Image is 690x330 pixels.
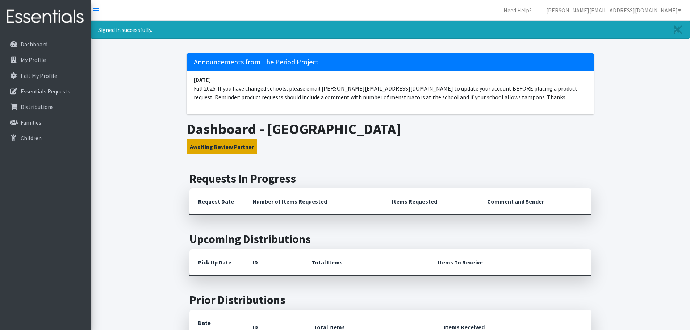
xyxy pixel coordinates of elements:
p: My Profile [21,56,46,63]
a: Need Help? [498,3,538,17]
a: Edit My Profile [3,68,88,83]
th: Comment and Sender [478,188,591,215]
h2: Requests In Progress [189,172,591,185]
th: Items To Receive [429,249,591,276]
a: Close [666,21,690,38]
strong: [DATE] [194,76,211,83]
p: Dashboard [21,41,47,48]
p: Children [21,134,42,142]
p: Edit My Profile [21,72,57,79]
p: Essentials Requests [21,88,70,95]
th: ID [244,249,303,276]
th: Request Date [189,188,244,215]
h2: Prior Distributions [189,293,591,307]
a: Families [3,115,88,130]
h2: Upcoming Distributions [189,232,591,246]
a: [PERSON_NAME][EMAIL_ADDRESS][DOMAIN_NAME] [540,3,687,17]
button: Awaiting Review Partner [187,139,257,154]
img: HumanEssentials [3,5,88,29]
th: Total Items [303,249,429,276]
a: My Profile [3,53,88,67]
a: Dashboard [3,37,88,51]
p: Families [21,119,41,126]
a: Children [3,131,88,145]
div: Signed in successfully. [91,21,690,39]
h1: Dashboard - [GEOGRAPHIC_DATA] [187,120,594,138]
th: Items Requested [383,188,478,215]
p: Distributions [21,103,54,110]
th: Pick Up Date [189,249,244,276]
th: Number of Items Requested [244,188,384,215]
h5: Announcements from The Period Project [187,53,594,71]
a: Distributions [3,100,88,114]
li: Fall 2025: If you have changed schools, please email [PERSON_NAME][EMAIL_ADDRESS][DOMAIN_NAME] to... [187,71,594,106]
a: Essentials Requests [3,84,88,99]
